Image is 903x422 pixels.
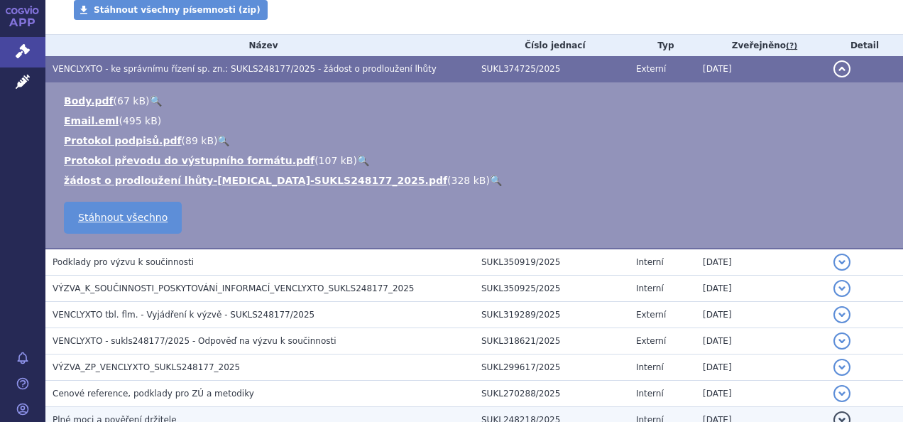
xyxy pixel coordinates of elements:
[636,362,664,372] span: Interní
[696,355,826,381] td: [DATE]
[474,328,629,355] td: SUKL318621/2025
[833,60,850,77] button: detail
[94,5,261,15] span: Stáhnout všechny písemnosti (zip)
[636,64,666,74] span: Externí
[64,134,889,148] li: ( )
[629,35,696,56] th: Typ
[64,175,447,186] a: žádost o prodloužení lhůty-[MEDICAL_DATA]-SUKLS248177_2025.pdf
[53,283,414,293] span: VÝZVA_K_SOUČINNOSTI_POSKYTOVÁNÍ_INFORMACÍ_VENCLYXTO_SUKLS248177_2025
[696,302,826,328] td: [DATE]
[474,56,629,82] td: SUKL374725/2025
[451,175,486,186] span: 328 kB
[53,336,336,346] span: VENCLYXTO - sukls248177/2025 - Odpověď na výzvu k součinnosti
[53,257,194,267] span: Podklady pro výzvu k součinnosti
[45,35,474,56] th: Název
[64,115,119,126] a: Email.eml
[123,115,158,126] span: 495 kB
[217,135,229,146] a: 🔍
[636,389,664,399] span: Interní
[833,306,850,323] button: detail
[117,95,146,107] span: 67 kB
[696,56,826,82] td: [DATE]
[474,381,629,407] td: SUKL270288/2025
[696,249,826,276] td: [DATE]
[833,280,850,297] button: detail
[64,114,889,128] li: ( )
[185,135,214,146] span: 89 kB
[64,135,182,146] a: Protokol podpisů.pdf
[53,64,437,74] span: VENCLYXTO - ke správnímu řízení sp. zn.: SUKLS248177/2025 - žádost o prodloužení lhůty
[696,276,826,302] td: [DATE]
[53,310,314,320] span: VENCLYXTO tbl. flm. - Vyjádření k výzvě - SUKLS248177/2025
[474,249,629,276] td: SUKL350919/2025
[64,155,314,166] a: Protokol převodu do výstupního formátu.pdf
[636,336,666,346] span: Externí
[474,35,629,56] th: Číslo jednací
[53,362,240,372] span: VÝZVA_ZP_VENCLYXTO_SUKLS248177_2025
[636,310,666,320] span: Externí
[53,389,254,399] span: Cenové reference, podklady pro ZÚ a metodiky
[636,257,664,267] span: Interní
[474,355,629,381] td: SUKL299617/2025
[826,35,903,56] th: Detail
[696,35,826,56] th: Zveřejněno
[833,359,850,376] button: detail
[636,283,664,293] span: Interní
[474,302,629,328] td: SUKL319289/2025
[833,332,850,350] button: detail
[319,155,354,166] span: 107 kB
[833,254,850,271] button: detail
[64,173,889,188] li: ( )
[696,328,826,355] td: [DATE]
[64,153,889,168] li: ( )
[833,385,850,402] button: detail
[490,175,502,186] a: 🔍
[696,381,826,407] td: [DATE]
[150,95,162,107] a: 🔍
[786,41,797,51] abbr: (?)
[64,94,889,108] li: ( )
[474,276,629,302] td: SUKL350925/2025
[64,95,114,107] a: Body.pdf
[64,202,182,234] a: Stáhnout všechno
[357,155,369,166] a: 🔍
